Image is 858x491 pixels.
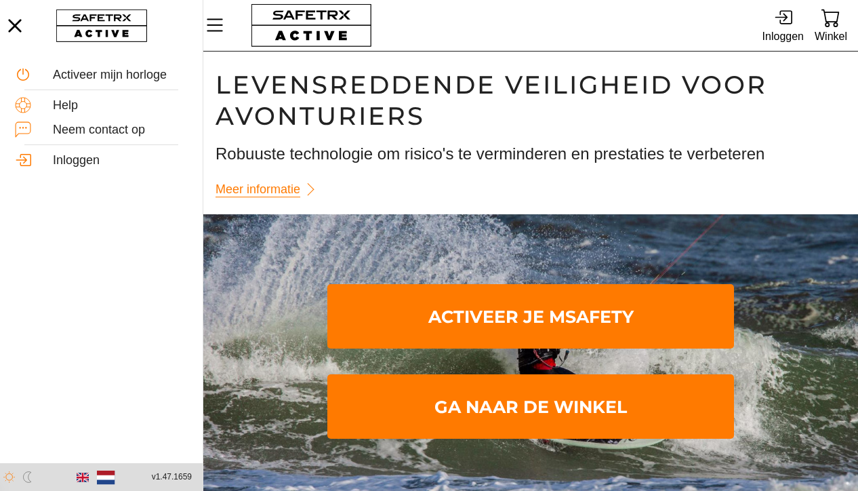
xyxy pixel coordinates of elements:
div: Neem contact op [53,123,188,138]
div: Activeer mijn horloge [53,68,188,83]
button: v1.47.1659 [144,466,200,488]
div: Winkel [815,27,847,45]
div: Inloggen [762,27,804,45]
button: Nederlands [94,466,117,489]
a: Ga naar de winkel [327,374,734,439]
img: ModeDark.svg [22,471,33,483]
h1: Levensreddende veiligheid voor avonturiers [216,69,846,132]
button: Menu [203,11,237,39]
button: Engels [71,466,94,489]
span: Meer informatie [216,179,300,200]
img: nl.svg [96,468,115,486]
span: Activeer je mSafety [338,287,723,346]
a: Activeer je mSafety [327,284,734,349]
img: ContactUs.svg [15,121,31,138]
h3: Robuuste technologie om risico's te verminderen en prestaties te verbeteren [216,142,846,165]
a: Meer informatie [216,176,325,203]
span: v1.47.1659 [152,470,192,484]
span: Ga naar de winkel [338,377,723,436]
div: Inloggen [53,153,188,168]
img: en.svg [77,471,89,484]
div: Help [53,98,188,113]
img: Help.svg [15,97,31,113]
img: ModeLight.svg [3,471,15,483]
